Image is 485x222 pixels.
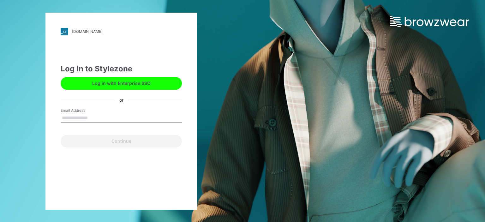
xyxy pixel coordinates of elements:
[390,16,469,27] img: browzwear-logo.e42bd6dac1945053ebaf764b6aa21510.svg
[61,63,182,75] div: Log in to Stylezone
[61,28,68,35] img: stylezone-logo.562084cfcfab977791bfbf7441f1a819.svg
[72,29,103,34] div: [DOMAIN_NAME]
[61,28,182,35] a: [DOMAIN_NAME]
[61,108,105,113] label: Email Address
[114,97,129,103] div: or
[61,77,182,90] button: Log in with Enterprise SSO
